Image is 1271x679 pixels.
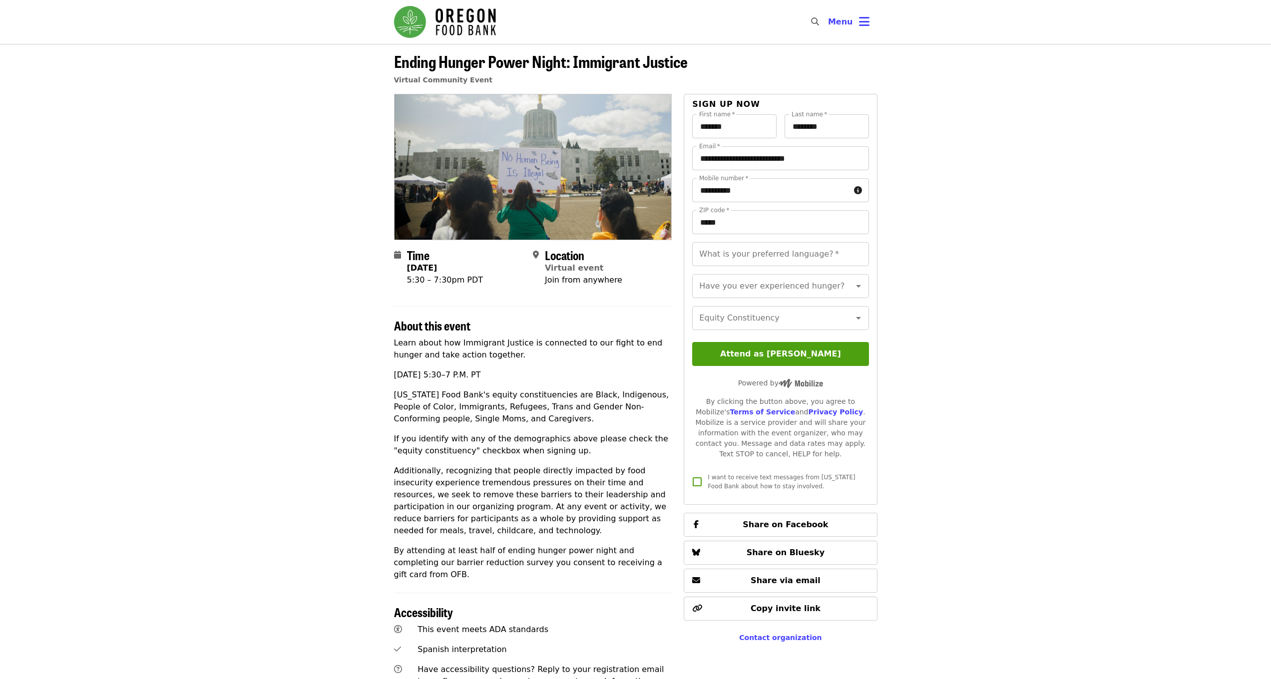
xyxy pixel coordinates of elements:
[792,111,827,117] label: Last name
[545,275,622,285] span: Join from anywhere
[738,379,823,387] span: Powered by
[699,207,729,213] label: ZIP code
[692,178,849,202] input: Mobile number
[699,143,720,149] label: Email
[854,186,862,195] i: circle-info icon
[395,94,672,239] img: Ending Hunger Power Night: Immigrant Justice organized by Oregon Food Bank
[692,146,868,170] input: Email
[779,379,823,388] img: Powered by Mobilize
[692,99,760,109] span: Sign up now
[407,246,429,264] span: Time
[394,433,672,457] p: If you identify with any of the demographics above please check the "equity constituency" checkbo...
[692,242,868,266] input: What is your preferred language?
[739,634,822,642] a: Contact organization
[699,111,735,117] label: First name
[545,246,584,264] span: Location
[394,603,453,621] span: Accessibility
[394,6,496,38] img: Oregon Food Bank - Home
[533,250,539,260] i: map-marker-alt icon
[394,369,672,381] p: [DATE] 5:30–7 P.M. PT
[418,625,548,634] span: This event meets ADA standards
[692,114,777,138] input: First name
[394,76,492,84] a: Virtual Community Event
[751,576,821,585] span: Share via email
[394,545,672,581] p: By attending at least half of ending hunger power night and completing our barrier reduction surv...
[785,114,869,138] input: Last name
[851,279,865,293] button: Open
[692,342,868,366] button: Attend as [PERSON_NAME]
[743,520,828,529] span: Share on Facebook
[394,337,672,361] p: Learn about how Immigrant Justice is connected to our fight to end hunger and take action together.
[394,665,402,674] i: question-circle icon
[828,17,853,26] span: Menu
[394,250,401,260] i: calendar icon
[394,625,402,634] i: universal-access icon
[699,175,748,181] label: Mobile number
[825,10,833,34] input: Search
[394,465,672,537] p: Additionally, recognizing that people directly impacted by food insecurity experience tremendous ...
[684,541,877,565] button: Share on Bluesky
[747,548,825,557] span: Share on Bluesky
[394,317,470,334] span: About this event
[684,597,877,621] button: Copy invite link
[730,408,795,416] a: Terms of Service
[684,513,877,537] button: Share on Facebook
[859,14,869,29] i: bars icon
[692,396,868,459] div: By clicking the button above, you agree to Mobilize's and . Mobilize is a service provider and wi...
[407,263,437,273] strong: [DATE]
[708,474,855,490] span: I want to receive text messages from [US_STATE] Food Bank about how to stay involved.
[418,644,672,656] div: Spanish interpretation
[811,17,819,26] i: search icon
[751,604,821,613] span: Copy invite link
[394,49,688,73] span: Ending Hunger Power Night: Immigrant Justice
[692,210,868,234] input: ZIP code
[808,408,863,416] a: Privacy Policy
[684,569,877,593] button: Share via email
[545,263,604,273] a: Virtual event
[851,311,865,325] button: Open
[394,389,672,425] p: [US_STATE] Food Bank's equity constituencies are Black, Indigenous, People of Color, Immigrants, ...
[394,645,401,654] i: check icon
[407,274,483,286] div: 5:30 – 7:30pm PDT
[820,10,877,34] button: Toggle account menu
